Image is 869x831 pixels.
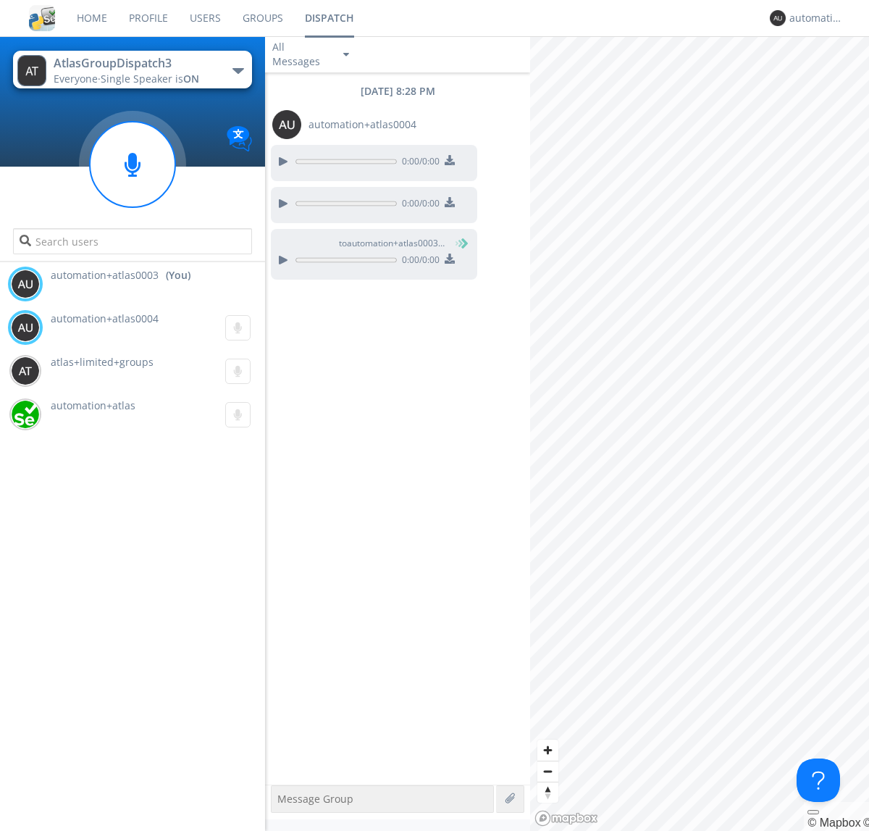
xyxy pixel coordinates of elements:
[272,40,330,69] div: All Messages
[445,254,455,264] img: download media button
[51,312,159,325] span: automation+atlas0004
[54,72,217,86] div: Everyone ·
[13,228,251,254] input: Search users
[101,72,199,85] span: Single Speaker is
[770,10,786,26] img: 373638.png
[397,155,440,171] span: 0:00 / 0:00
[51,398,135,412] span: automation+atlas
[51,355,154,369] span: atlas+limited+groups
[11,313,40,342] img: 373638.png
[445,197,455,207] img: download media button
[51,268,159,283] span: automation+atlas0003
[17,55,46,86] img: 373638.png
[272,110,301,139] img: 373638.png
[445,237,467,249] span: (You)
[537,740,558,761] button: Zoom in
[54,55,217,72] div: AtlasGroupDispatch3
[343,53,349,57] img: caret-down-sm.svg
[29,5,55,31] img: cddb5a64eb264b2086981ab96f4c1ba7
[397,197,440,213] span: 0:00 / 0:00
[308,117,416,132] span: automation+atlas0004
[265,84,530,99] div: [DATE] 8:28 PM
[339,237,448,250] span: to automation+atlas0003
[13,51,251,88] button: AtlasGroupDispatch3Everyone·Single Speaker isON
[183,72,199,85] span: ON
[534,810,598,827] a: Mapbox logo
[11,356,40,385] img: 373638.png
[797,759,840,802] iframe: Toggle Customer Support
[445,155,455,165] img: download media button
[166,268,190,283] div: (You)
[397,254,440,270] span: 0:00 / 0:00
[537,782,558,803] button: Reset bearing to north
[227,126,252,151] img: Translation enabled
[807,817,860,829] a: Mapbox
[11,400,40,429] img: d2d01cd9b4174d08988066c6d424eccd
[789,11,844,25] div: automation+atlas0003
[11,270,40,298] img: 373638.png
[807,810,819,814] button: Toggle attribution
[537,761,558,782] button: Zoom out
